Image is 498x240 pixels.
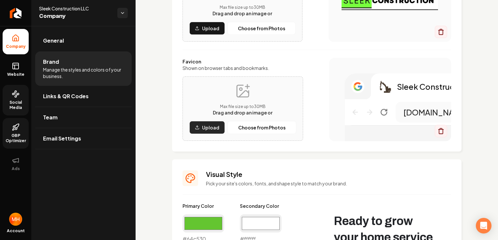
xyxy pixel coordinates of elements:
span: Team [43,113,58,121]
img: Logo [379,80,392,93]
img: Rebolt Logo [10,8,22,18]
p: Max file size up to 30 MB [212,5,272,10]
h3: Visual Style [206,170,451,179]
a: Team [35,107,132,128]
span: Social Media [3,100,29,110]
span: Brand [43,58,59,66]
span: Company [39,12,112,21]
span: Company [3,44,28,49]
p: Choose from Photos [238,124,286,131]
p: Upload [202,25,219,32]
span: Drag and drop an image or [212,10,272,16]
p: Sleek Construction LLC [397,81,485,92]
img: Mason Hill [9,213,22,226]
a: General [35,30,132,51]
a: Email Settings [35,128,132,149]
p: Choose from Photos [238,25,285,32]
span: Website [5,72,27,77]
label: Favicon [183,58,303,65]
p: Max file size up to 30 MB [213,104,272,109]
button: Choose from Photos [227,22,296,35]
a: GBP Optimizer [3,118,29,149]
a: Social Media [3,85,29,115]
button: Upload [189,22,225,35]
button: Choose from Photos [227,121,296,134]
label: Secondary Color [240,203,282,209]
a: Website [3,57,29,82]
span: Sleek Construction LLC [39,5,112,12]
p: Pick your site's colors, fonts, and shape style to match your brand. [206,180,451,187]
div: Open Intercom Messenger [476,218,491,233]
span: Manage the styles and colors of your business. [43,66,124,79]
span: Ads [9,166,22,171]
p: [DOMAIN_NAME] [403,107,468,117]
button: Open user button [9,213,22,226]
label: Primary Color [183,203,224,209]
a: Links & QR Codes [35,86,132,107]
p: Upload [202,124,219,131]
label: Shown on browser tabs and bookmarks. [183,65,303,71]
span: Drag and drop an image or [213,110,272,115]
span: Email Settings [43,135,81,142]
button: Upload [189,121,225,134]
button: Ads [3,151,29,177]
span: Links & QR Codes [43,92,89,100]
span: Account [7,228,25,233]
span: GBP Optimizer [3,133,29,143]
span: General [43,37,64,45]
